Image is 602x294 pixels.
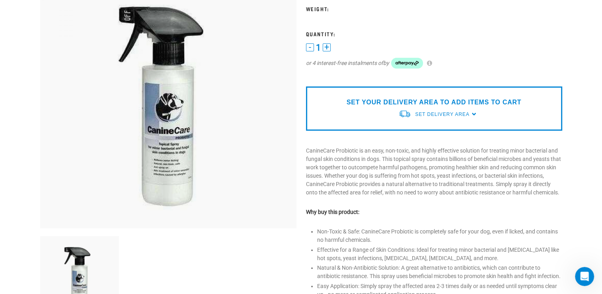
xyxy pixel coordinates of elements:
[317,227,562,244] li: Non-Toxic & Safe: CanineCare Probiotic is completely safe for your dog, even if licked, and conta...
[306,43,314,51] button: -
[575,267,594,286] iframe: Intercom live chat
[306,6,562,12] h3: Weight:
[316,43,321,52] span: 1
[317,264,562,280] li: Natural & Non-Antibiotic Solution: A great alternative to antibiotics, which can contribute to an...
[398,110,411,118] img: van-moving.png
[391,58,423,69] img: Afterpay
[306,31,562,37] h3: Quantity:
[323,43,331,51] button: +
[306,209,359,215] strong: Why buy this product:
[306,58,562,69] div: or 4 interest-free instalments of by
[415,112,469,117] span: Set Delivery Area
[306,147,562,197] p: CanineCare Probiotic is an easy, non-toxic, and highly effective solution for treating minor bact...
[317,246,562,263] li: Effective for a Range of Skin Conditions: Ideal for treating minor bacterial and [MEDICAL_DATA] l...
[347,98,521,107] p: SET YOUR DELIVERY AREA TO ADD ITEMS TO CART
